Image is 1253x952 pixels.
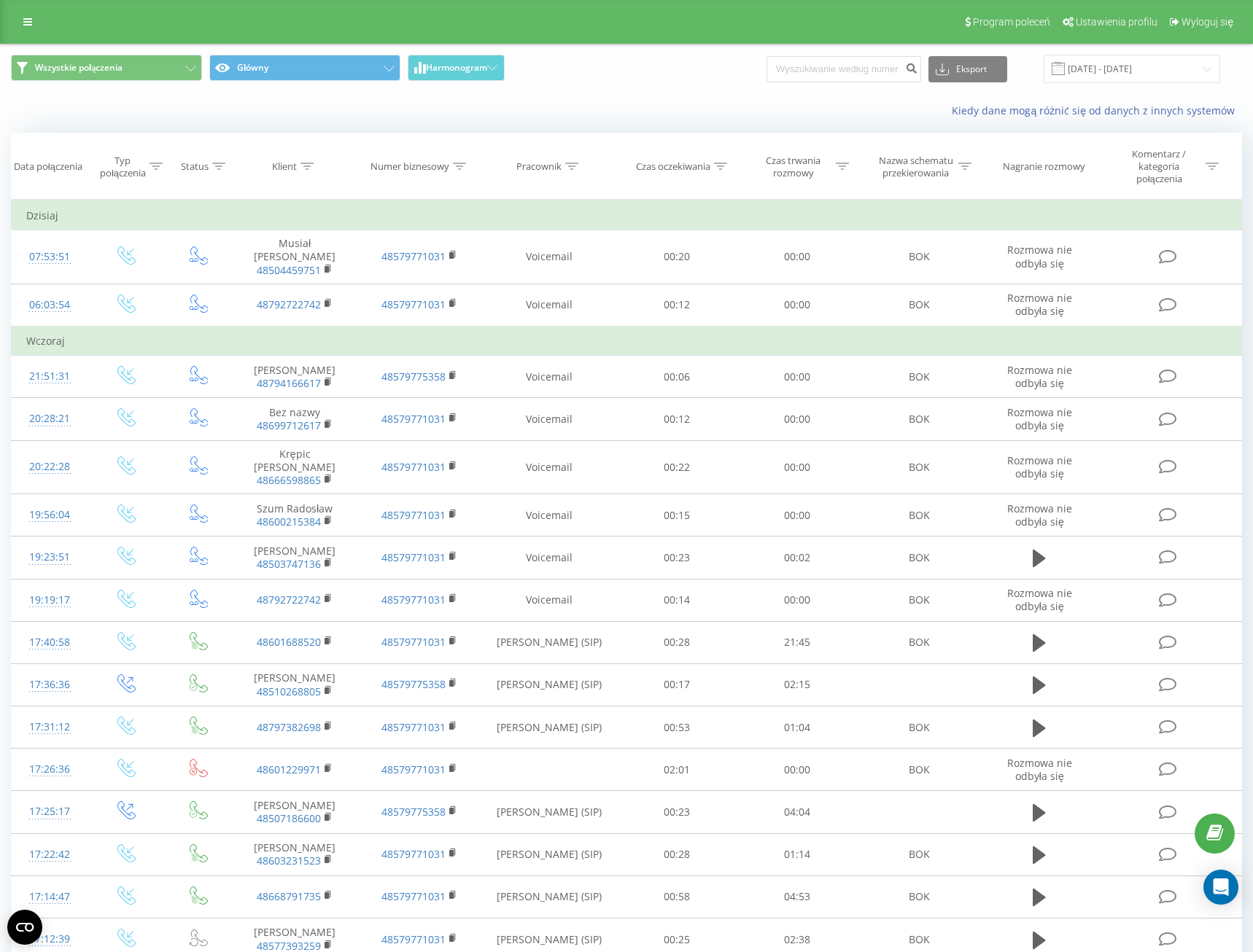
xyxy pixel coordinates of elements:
td: [PERSON_NAME] [233,663,357,706]
span: Rozmowa nie odbyła się [1007,363,1072,390]
a: 48579771031 [381,889,446,903]
a: 48792722742 [257,593,321,606]
td: Voicemail [482,398,616,440]
div: 20:22:28 [26,453,74,481]
a: 48579771031 [381,460,446,474]
div: Czas trwania rozmowy [754,155,832,179]
div: 17:36:36 [26,671,74,699]
td: BOK [857,356,982,398]
a: 48579771031 [381,720,446,734]
div: Nazwa schematu przekierowania [877,155,955,179]
div: 19:23:51 [26,543,74,571]
div: Komentarz / kategoria połączenia [1117,148,1202,185]
a: 48579771031 [381,762,446,776]
td: BOK [857,398,982,440]
div: 06:03:54 [26,291,74,319]
a: 48507186600 [257,811,321,825]
button: Główny [209,55,400,81]
td: 00:12 [617,284,737,327]
div: 19:19:17 [26,586,74,614]
button: Wszystkie połączenia [11,55,202,81]
td: BOK [857,440,982,494]
span: Ustawienia profilu [1076,16,1157,28]
button: Harmonogram [408,55,505,81]
span: Rozmowa nie odbyła się [1007,502,1072,528]
a: 48579775358 [381,805,446,819]
td: [PERSON_NAME] (SIP) [482,875,616,918]
td: BOK [857,621,982,663]
div: Numer biznesowy [371,160,449,173]
td: [PERSON_NAME] [233,791,357,833]
td: 00:28 [617,621,737,663]
span: Wszystkie połączenia [35,62,123,74]
a: 48504459751 [257,263,321,277]
td: BOK [857,284,982,327]
div: Typ połączenia [100,155,146,179]
a: 48579771031 [381,635,446,649]
a: 48579771031 [381,550,446,564]
a: 48579771031 [381,932,446,946]
div: 17:26:36 [26,755,74,784]
span: Program poleceń [973,16,1050,28]
td: BOK [857,579,982,621]
td: Krępic [PERSON_NAME] [233,440,357,494]
td: BOK [857,494,982,537]
a: 48600215384 [257,515,321,528]
div: Klient [272,160,297,173]
a: 48579775358 [381,677,446,691]
a: 48601688520 [257,635,321,649]
div: 19:56:04 [26,501,74,529]
div: 20:28:21 [26,405,74,433]
td: 00:22 [617,440,737,494]
td: 01:04 [737,706,857,749]
td: 00:14 [617,579,737,621]
div: 17:31:12 [26,713,74,741]
td: [PERSON_NAME] [233,833,357,875]
a: 48503747136 [257,557,321,571]
td: 21:45 [737,621,857,663]
a: 48797382698 [257,720,321,734]
div: 17:22:42 [26,840,74,869]
div: 17:40:58 [26,628,74,657]
td: Bez nazwy [233,398,357,440]
td: 00:02 [737,537,857,579]
a: 48579771031 [381,249,446,263]
td: Voicemail [482,579,616,621]
span: Rozmowa nie odbyła się [1007,453,1072,480]
td: Voicemail [482,537,616,579]
td: Wczoraj [12,327,1242,356]
td: 00:15 [617,494,737,537]
td: 01:14 [737,833,857,875]
td: [PERSON_NAME] (SIP) [482,621,616,663]
td: 00:53 [617,706,737,749]
button: Open CMP widget [7,910,42,945]
td: 00:58 [617,875,737,918]
span: Rozmowa nie odbyła się [1007,586,1072,613]
a: 48579771031 [381,593,446,606]
div: 17:14:47 [26,883,74,911]
a: 48579771031 [381,297,446,311]
span: Rozmowa nie odbyła się [1007,291,1072,318]
div: Data połączenia [14,160,82,173]
td: [PERSON_NAME] (SIP) [482,833,616,875]
td: BOK [857,749,982,791]
a: 48792722742 [257,297,321,311]
input: Wyszukiwanie według numeru [767,56,921,82]
td: 00:00 [737,284,857,327]
td: Voicemail [482,356,616,398]
td: Voicemail [482,230,616,284]
td: [PERSON_NAME] (SIP) [482,706,616,749]
td: BOK [857,706,982,749]
span: Rozmowa nie odbyła się [1007,756,1072,783]
td: 04:04 [737,791,857,833]
td: 00:17 [617,663,737,706]
span: Rozmowa nie odbyła się [1007,405,1072,432]
span: Rozmowa nie odbyła się [1007,243,1072,270]
td: 00:06 [617,356,737,398]
a: 48666598865 [257,473,321,487]
td: [PERSON_NAME] (SIP) [482,791,616,833]
td: Dzisiaj [12,201,1242,230]
div: Nagranie rozmowy [1003,160,1085,173]
a: 48510268805 [257,684,321,698]
a: 48579775358 [381,370,446,383]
